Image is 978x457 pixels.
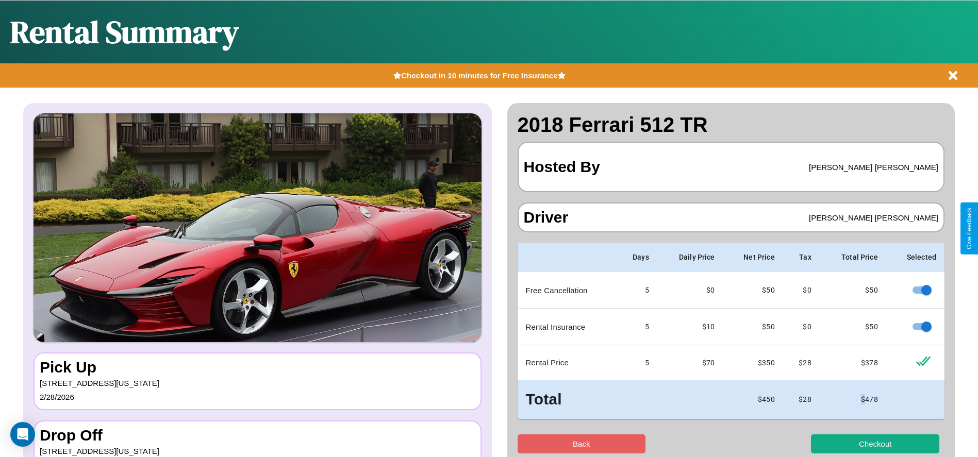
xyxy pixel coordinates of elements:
p: [PERSON_NAME] [PERSON_NAME] [809,160,938,174]
td: $ 50 [723,309,783,345]
table: simple table [518,243,945,419]
h3: Driver [524,209,569,226]
div: Give Feedback [966,208,973,249]
td: $ 350 [723,345,783,380]
th: Days [616,243,657,272]
b: Checkout in 10 minutes for Free Insurance [401,71,557,80]
td: $ 50 [820,272,886,309]
th: Daily Price [657,243,723,272]
td: $ 478 [820,380,886,419]
p: Free Cancellation [526,283,608,297]
p: Rental Price [526,356,608,369]
h1: Rental Summary [10,11,239,53]
button: Checkout [811,434,939,453]
p: [STREET_ADDRESS][US_STATE] [40,376,475,390]
h3: Total [526,388,608,411]
td: $ 50 [820,309,886,345]
th: Total Price [820,243,886,272]
td: $ 378 [820,345,886,380]
h3: Pick Up [40,359,475,376]
td: $ 70 [657,345,723,380]
td: 5 [616,272,657,309]
p: 2 / 28 / 2026 [40,390,475,404]
td: $ 50 [723,272,783,309]
td: $0 [783,309,820,345]
th: Net Price [723,243,783,272]
button: Back [518,434,646,453]
p: Rental Insurance [526,320,608,334]
h2: 2018 Ferrari 512 TR [518,113,945,137]
td: $ 28 [783,345,820,380]
td: $ 450 [723,380,783,419]
p: [PERSON_NAME] [PERSON_NAME] [809,211,938,225]
td: $0 [783,272,820,309]
th: Tax [783,243,820,272]
td: $ 28 [783,380,820,419]
div: Open Intercom Messenger [10,422,35,447]
h3: Hosted By [524,148,600,186]
td: 5 [616,309,657,345]
td: $0 [657,272,723,309]
td: 5 [616,345,657,380]
td: $10 [657,309,723,345]
th: Selected [886,243,944,272]
h3: Drop Off [40,427,475,444]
